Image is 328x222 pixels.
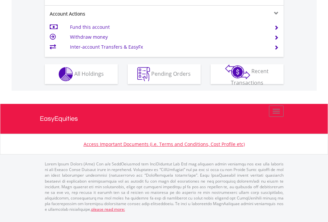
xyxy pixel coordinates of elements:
[45,11,164,17] div: Account Actions
[91,206,125,212] a: please read more:
[151,70,191,77] span: Pending Orders
[45,64,118,84] button: All Holdings
[211,64,284,84] button: Recent Transactions
[59,67,73,81] img: holdings-wht.png
[70,32,266,42] td: Withdraw money
[225,65,250,79] img: transactions-zar-wht.png
[84,141,245,147] a: Access Important Documents (i.e. Terms and Conditions, Cost Profile etc)
[70,22,266,32] td: Fund this account
[70,42,266,52] td: Inter-account Transfers & EasyFx
[45,161,284,212] p: Lorem Ipsum Dolors (Ame) Con a/e SeddOeiusmod tem InciDiduntut Lab Etd mag aliquaen admin veniamq...
[128,64,201,84] button: Pending Orders
[74,70,104,77] span: All Holdings
[40,104,289,134] a: EasyEquities
[137,67,150,81] img: pending_instructions-wht.png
